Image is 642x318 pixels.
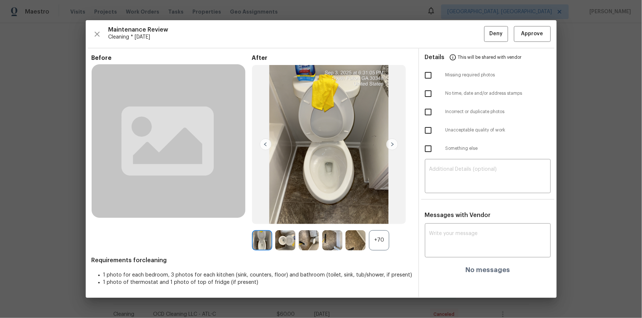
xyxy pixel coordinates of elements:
[419,140,557,158] div: Something else
[103,271,412,279] li: 1 photo for each bedroom, 3 photos for each kitchen (sink, counters, floor) and bathroom (toilet,...
[484,26,508,42] button: Deny
[252,54,412,62] span: After
[92,54,252,62] span: Before
[109,26,484,33] span: Maintenance Review
[419,84,557,103] div: No time, date and/or address stamps
[446,72,551,78] span: Missing required photos
[446,109,551,115] span: Incorrect or duplicate photos
[425,212,491,218] span: Messages with Vendor
[419,66,557,84] div: Missing required photos
[109,33,484,41] span: Cleaning * [DATE]
[514,26,551,42] button: Approve
[92,257,412,264] span: Requirements for cleaning
[446,145,551,152] span: Something else
[458,48,522,66] span: This will be shared with vendor
[419,121,557,140] div: Unacceptable quality of work
[260,138,272,150] img: left-chevron-button-url
[369,230,389,250] div: +70
[489,29,503,39] span: Deny
[446,127,551,133] span: Unacceptable quality of work
[465,266,510,274] h4: No messages
[521,29,543,39] span: Approve
[446,90,551,97] span: No time, date and/or address stamps
[419,103,557,121] div: Incorrect or duplicate photos
[103,279,412,286] li: 1 photo of thermostat and 1 photo of top of fridge (if present)
[425,48,445,66] span: Details
[386,138,398,150] img: right-chevron-button-url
